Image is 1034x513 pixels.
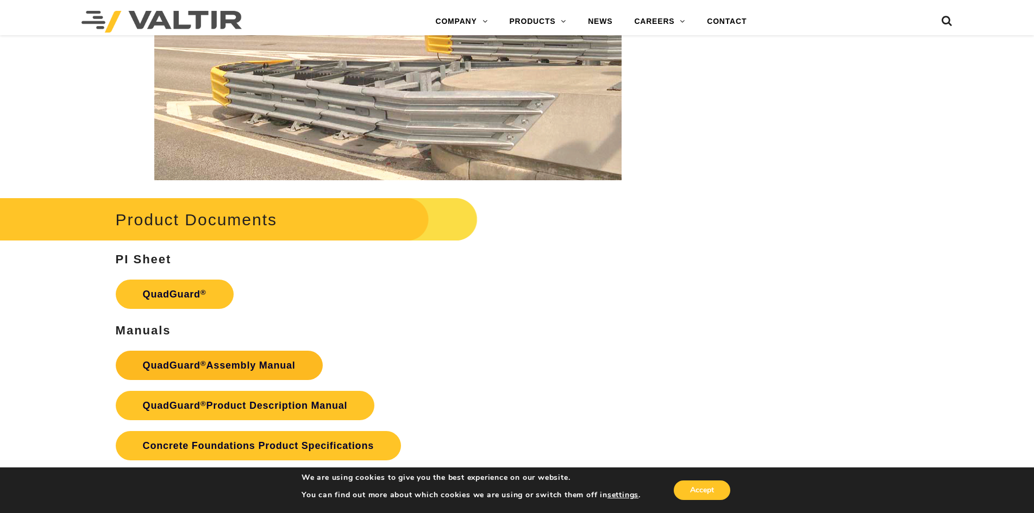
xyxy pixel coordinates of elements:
[116,324,171,337] strong: Manuals
[302,473,641,483] p: We are using cookies to give you the best experience on our website.
[116,252,172,266] strong: PI Sheet
[424,11,498,33] a: COMPANY
[116,431,401,460] a: Concrete Foundations Product Specifications
[577,11,623,33] a: NEWS
[623,11,696,33] a: CAREERS
[116,351,323,380] a: QuadGuard®Assembly Manual
[82,11,242,33] img: Valtir
[200,288,206,296] sup: ®
[116,280,234,309] a: QuadGuard®
[200,359,206,368] sup: ®
[116,391,375,420] a: QuadGuard®Product Description Manual
[200,400,206,408] sup: ®
[674,480,730,500] button: Accept
[302,490,641,500] p: You can find out more about which cookies we are using or switch them off in .
[607,490,638,500] button: settings
[696,11,757,33] a: CONTACT
[498,11,577,33] a: PRODUCTS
